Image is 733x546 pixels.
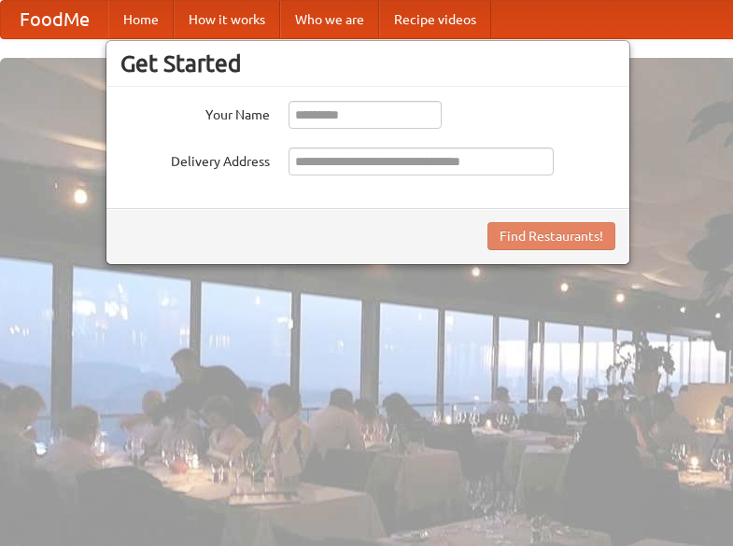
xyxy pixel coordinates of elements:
[280,1,379,38] a: Who we are
[120,147,270,171] label: Delivery Address
[108,1,174,38] a: Home
[174,1,280,38] a: How it works
[120,101,270,124] label: Your Name
[1,1,108,38] a: FoodMe
[487,222,615,250] button: Find Restaurants!
[120,49,615,77] h3: Get Started
[379,1,491,38] a: Recipe videos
